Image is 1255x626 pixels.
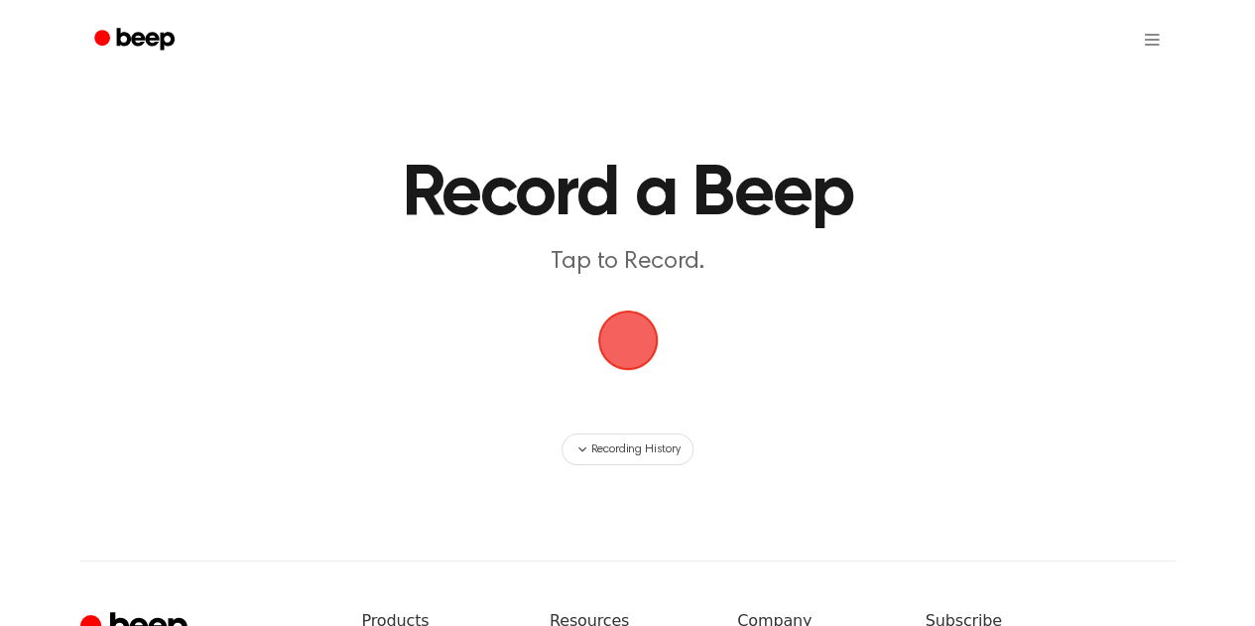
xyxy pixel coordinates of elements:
[590,440,680,458] span: Recording History
[214,159,1041,230] h1: Record a Beep
[598,311,658,370] img: Beep Logo
[562,434,692,465] button: Recording History
[80,21,192,60] a: Beep
[1128,16,1176,63] button: Open menu
[247,246,1009,279] p: Tap to Record.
